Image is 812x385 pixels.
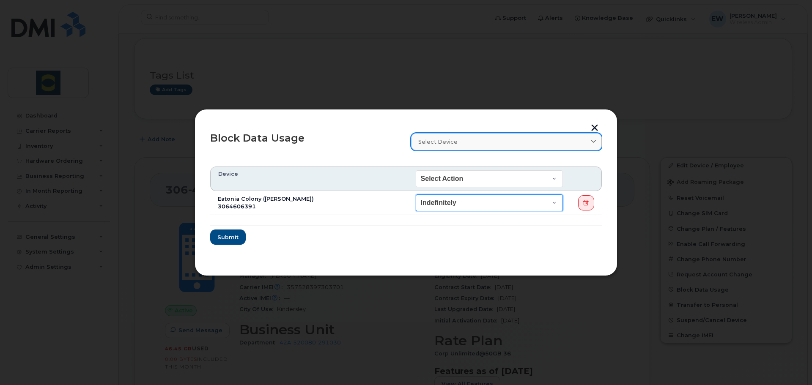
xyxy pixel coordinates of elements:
[218,203,256,210] span: 3064606391
[418,138,458,146] span: Select device
[578,195,594,210] button: Delete
[217,233,239,241] span: Submit
[210,167,408,191] th: Device
[205,128,406,156] div: Block Data Usage
[411,133,602,150] a: Select device
[210,229,246,245] button: Submit
[218,196,314,202] span: Eatonia Colony ([PERSON_NAME])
